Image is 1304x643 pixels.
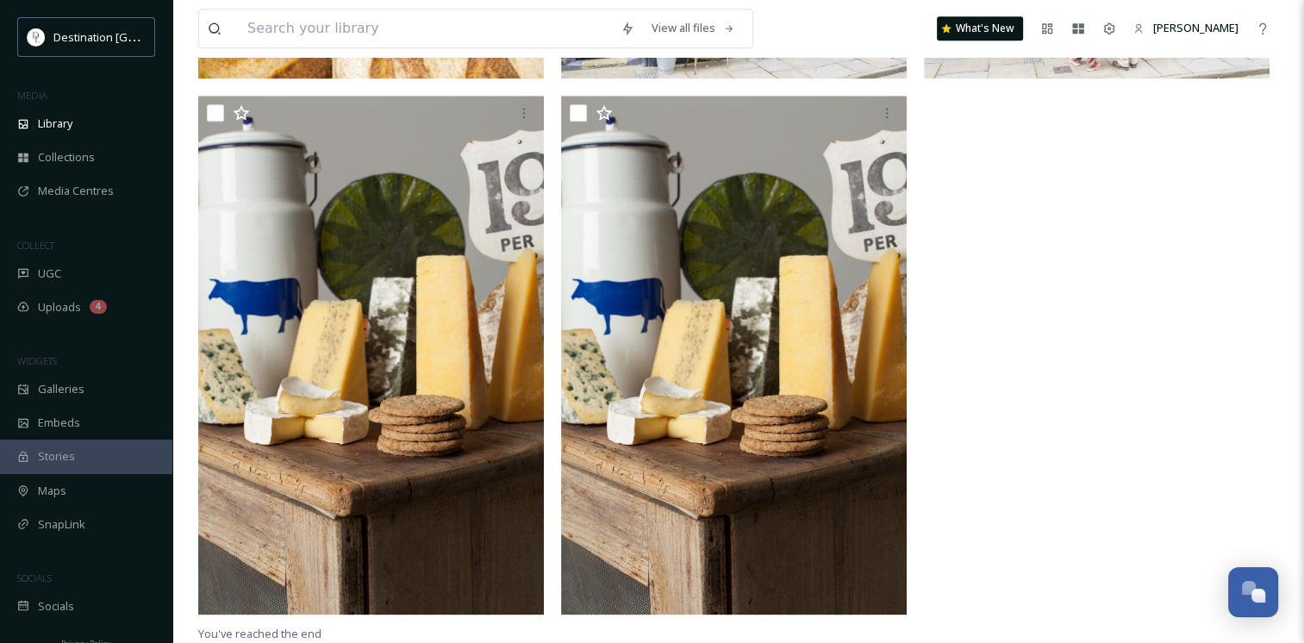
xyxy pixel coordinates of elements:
[198,96,544,615] img: Cheese Society Cheese.jpg
[17,89,47,102] span: MEDIA
[38,483,66,499] span: Maps
[38,115,72,132] span: Library
[198,626,321,641] span: You've reached the end
[239,9,612,47] input: Search your library
[90,300,107,314] div: 4
[643,11,744,45] a: View all files
[53,28,225,45] span: Destination [GEOGRAPHIC_DATA]
[38,381,84,397] span: Galleries
[17,354,57,367] span: WIDGETS
[1125,11,1247,45] a: [PERSON_NAME]
[17,239,54,252] span: COLLECT
[38,598,74,615] span: Socials
[1228,567,1278,617] button: Open Chat
[38,265,61,282] span: UGC
[561,96,907,615] img: Cheese Society Cheese.jpg
[937,16,1023,41] a: What's New
[38,516,85,533] span: SnapLink
[38,448,75,465] span: Stories
[38,149,95,165] span: Collections
[38,415,80,431] span: Embeds
[17,571,52,584] span: SOCIALS
[38,183,114,199] span: Media Centres
[1153,20,1238,35] span: [PERSON_NAME]
[28,28,45,46] img: hNr43QXL_400x400.jpg
[38,299,81,315] span: Uploads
